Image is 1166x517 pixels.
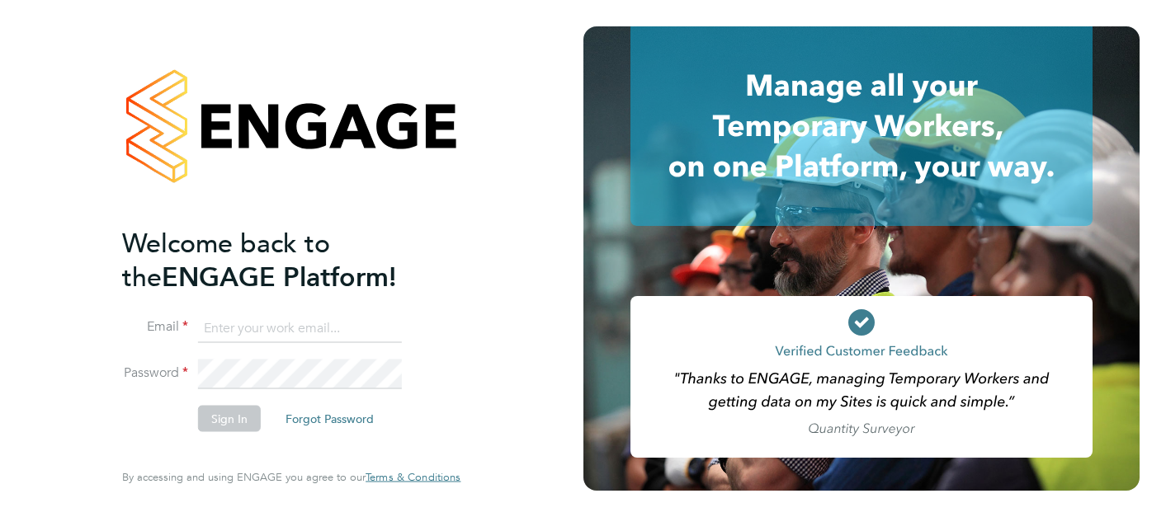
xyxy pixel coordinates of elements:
span: Terms & Conditions [366,470,460,484]
a: Terms & Conditions [366,471,460,484]
label: Email [122,318,188,336]
span: By accessing and using ENGAGE you agree to our [122,470,460,484]
input: Enter your work email... [198,313,402,343]
button: Forgot Password [272,406,387,432]
h2: ENGAGE Platform! [122,226,444,294]
label: Password [122,364,188,382]
span: Welcome back to the [122,227,330,293]
button: Sign In [198,406,261,432]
